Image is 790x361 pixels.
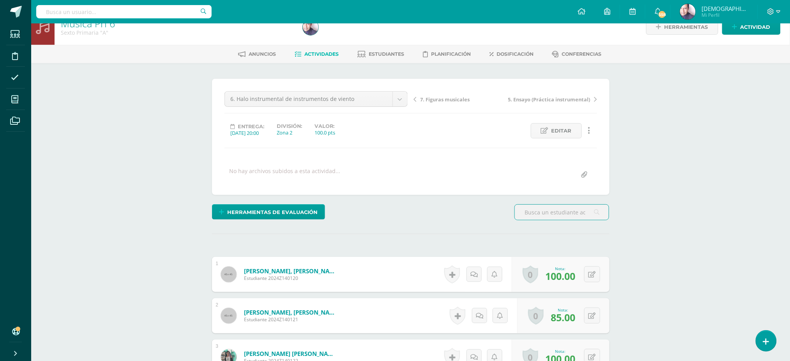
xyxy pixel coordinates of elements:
span: Herramientas de evaluación [227,205,318,219]
input: Busca un usuario... [36,5,212,18]
div: 100.0 pts [315,129,336,136]
div: [DATE] 20:00 [231,129,265,136]
div: Nota: [546,349,576,354]
img: 45x45 [221,267,237,282]
span: Entrega: [238,124,265,129]
div: Nota: [546,266,576,271]
span: 100.00 [546,269,576,283]
h1: Música Pri 6 [61,18,293,29]
span: Editar [551,124,572,138]
input: Busca un estudiante aquí... [515,205,609,220]
a: 7. Figuras musicales [414,95,505,103]
a: [PERSON_NAME], [PERSON_NAME] [244,308,338,316]
img: bb97c0accd75fe6aba3753b3e15f42da.png [303,19,318,35]
a: Anuncios [238,48,276,60]
span: Estudiante 2024Z140121 [244,316,338,323]
span: 6. Halo instrumental de instrumentos de viento [231,92,387,106]
label: Valor: [315,123,336,129]
a: 6. Halo instrumental de instrumentos de viento [225,92,407,106]
a: Herramientas de evaluación [212,204,325,219]
span: Estudiante 2024Z140120 [244,275,338,281]
span: Actividades [304,51,339,57]
span: 5. Ensayo (Práctica instrumental) [508,96,590,103]
span: Anuncios [249,51,276,57]
a: 5. Ensayo (Práctica instrumental) [505,95,597,103]
a: [PERSON_NAME], [PERSON_NAME] [244,267,338,275]
img: 45x45 [221,308,237,324]
div: No hay archivos subidos a esta actividad... [230,167,341,182]
span: 85.00 [551,311,576,324]
label: División: [277,123,302,129]
a: Planificación [423,48,471,60]
span: [DEMOGRAPHIC_DATA] [702,5,748,12]
span: Conferencias [562,51,602,57]
a: Actividades [295,48,339,60]
a: 0 [523,265,538,283]
a: Herramientas [646,19,718,35]
span: Planificación [431,51,471,57]
div: Nota: [551,307,576,313]
div: Sexto Primaria 'A' [61,29,293,36]
a: Dosificación [490,48,534,60]
a: [PERSON_NAME] [PERSON_NAME] [244,350,338,357]
span: Herramientas [665,20,708,34]
div: Zona 2 [277,129,302,136]
span: 558 [658,10,666,19]
span: Dosificación [497,51,534,57]
span: Actividad [741,20,771,34]
a: Conferencias [552,48,602,60]
a: Música Pri 6 [61,17,115,30]
a: Estudiantes [357,48,404,60]
a: Actividad [722,19,781,35]
a: 0 [528,307,544,325]
span: Mi Perfil [702,12,748,18]
img: bb97c0accd75fe6aba3753b3e15f42da.png [680,4,696,19]
span: Estudiantes [369,51,404,57]
span: 7. Figuras musicales [421,96,470,103]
